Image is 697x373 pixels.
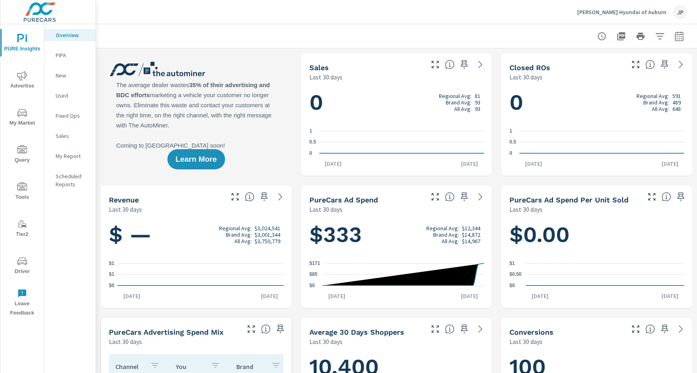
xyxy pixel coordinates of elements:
p: Last 30 days [309,72,342,82]
p: 93 [475,99,480,106]
div: Sales [44,130,96,142]
span: Learn More [175,156,217,163]
p: Regional Avg: [219,225,252,231]
p: [DATE] [455,292,484,300]
text: $1 [509,260,515,266]
h1: $ — [109,221,284,248]
h5: Conversions [509,328,553,336]
p: [DATE] [455,160,484,168]
p: Last 30 days [109,204,142,214]
button: Make Fullscreen [629,58,642,71]
span: PURE Insights [3,34,42,54]
div: JP [673,5,687,19]
button: Apply Filters [652,28,668,44]
p: Brand Avg: [643,99,669,106]
button: Make Fullscreen [429,323,442,335]
span: Save this to your personalized report [658,323,671,335]
button: "Export Report to PDF" [613,28,629,44]
p: [DATE] [323,292,351,300]
div: nav menu [0,24,44,321]
p: $3,001,344 [255,231,280,238]
span: Total sales revenue over the selected date range. [Source: This data is sourced from the dealer’s... [245,192,255,202]
a: See more details in report [474,190,487,203]
text: 0 [309,150,312,156]
h5: Revenue [109,196,139,204]
h5: Sales [309,63,329,72]
span: Save this to your personalized report [458,58,471,71]
span: A rolling 30 day total of daily Shoppers on the dealership website, averaged over the selected da... [445,324,455,334]
span: Query [3,145,42,165]
text: $1 [109,272,115,277]
p: All Avg: [234,238,252,244]
text: $0 [309,283,315,288]
p: Fixed Ops [56,112,89,120]
p: [PERSON_NAME] Hyundai of Auburn [577,8,666,16]
button: Make Fullscreen [229,190,242,203]
span: Driver [3,256,42,276]
span: Number of Repair Orders Closed by the selected dealership group over the selected time range. [So... [645,60,655,69]
p: Scheduled Reports [56,172,89,188]
span: Save this to your personalized report [674,190,687,203]
p: Last 30 days [509,72,543,82]
button: Learn More [167,149,225,169]
span: Save this to your personalized report [458,190,471,203]
p: [DATE] [520,160,548,168]
button: Make Fullscreen [245,323,258,335]
h1: $0.00 [509,221,684,248]
h5: Closed ROs [509,63,550,72]
p: You [176,363,204,371]
p: PIPA [56,51,89,59]
span: Tier2 [3,219,42,239]
p: Brand Avg: [433,231,459,238]
span: Average cost of advertising per each vehicle sold at the dealer over the selected date range. The... [662,192,671,202]
p: Brand Avg: [446,99,472,106]
p: My Report [56,152,89,160]
a: See more details in report [674,58,687,71]
span: Save this to your personalized report [458,323,471,335]
div: Fixed Ops [44,110,96,122]
text: $0.50 [509,272,522,277]
p: $3,024,541 [255,225,280,231]
button: Print Report [632,28,649,44]
p: Regional Avg: [636,93,669,99]
p: $14,872 [462,231,480,238]
p: Last 30 days [309,337,342,346]
p: [DATE] [656,160,684,168]
a: See more details in report [474,323,487,335]
button: Select Date Range [671,28,687,44]
text: $0 [509,283,515,288]
p: Channel [115,363,144,371]
p: Brand [236,363,265,371]
text: 0.5 [509,140,516,145]
span: Number of vehicles sold by the dealership over the selected date range. [Source: This data is sou... [445,60,455,69]
text: 1 [509,128,512,134]
p: All Avg: [442,238,459,244]
span: My Market [3,108,42,128]
text: $171 [309,260,320,266]
a: See more details in report [674,323,687,335]
text: 0 [509,150,512,156]
span: Leave Feedback [3,289,42,318]
span: Advertise [3,71,42,91]
div: New [44,69,96,81]
text: $85 [309,272,317,277]
div: Used [44,90,96,102]
p: $14,967 [462,238,480,244]
p: [DATE] [526,292,554,300]
p: New [56,71,89,79]
h5: PureCars Advertising Spend Mix [109,328,223,336]
a: See more details in report [274,190,287,203]
button: Make Fullscreen [429,58,442,71]
p: [DATE] [118,292,146,300]
span: Total cost of media for all PureCars channels for the selected dealership group over the selected... [445,192,455,202]
a: See more details in report [474,58,487,71]
p: Last 30 days [509,204,543,214]
p: All Avg: [652,106,669,112]
p: [DATE] [656,292,684,300]
p: 489 [672,99,681,106]
p: Sales [56,132,89,140]
div: Scheduled Reports [44,170,96,190]
button: Make Fullscreen [645,190,658,203]
h5: PureCars Ad Spend Per Unit Sold [509,196,628,204]
button: Make Fullscreen [629,323,642,335]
